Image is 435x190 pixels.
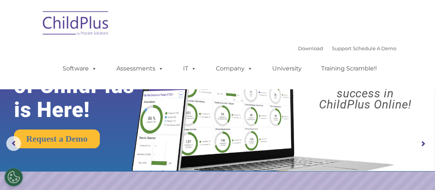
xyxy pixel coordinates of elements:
a: Download [298,45,323,51]
a: University [265,61,309,76]
font: | [298,45,396,51]
button: Cookies Settings [4,168,23,186]
a: Support [332,45,351,51]
a: IT [176,61,204,76]
img: ChildPlus by Procare Solutions [39,6,113,43]
a: Assessments [109,61,171,76]
a: Software [55,61,104,76]
a: Company [208,61,260,76]
a: Schedule A Demo [353,45,396,51]
rs-layer: Boost your productivity and streamline your success in ChildPlus Online! [301,55,429,110]
a: Training Scramble!! [314,61,384,76]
